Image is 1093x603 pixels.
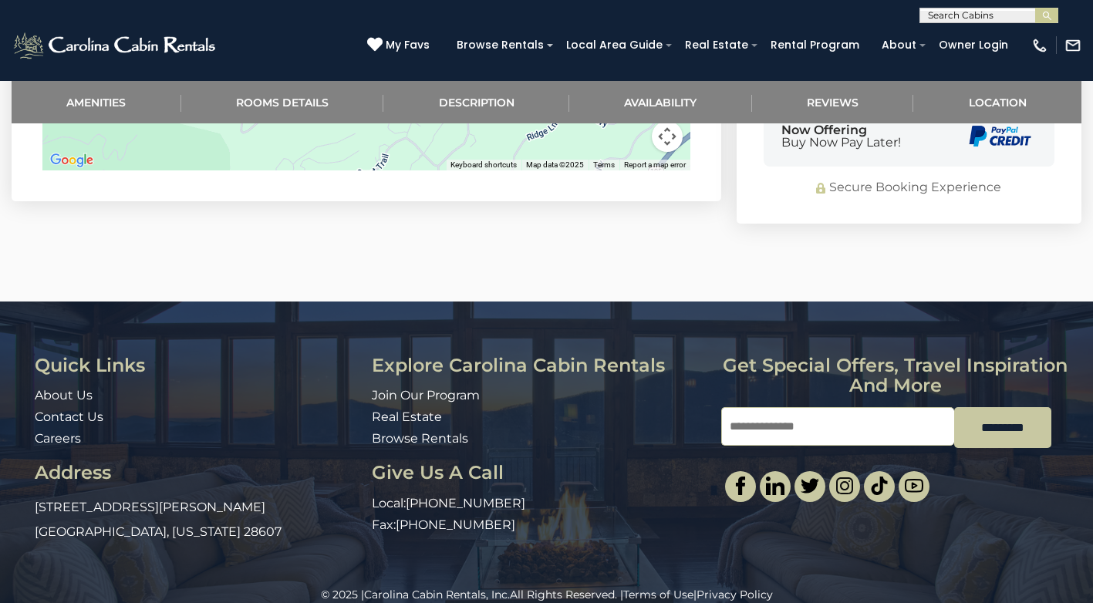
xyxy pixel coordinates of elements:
[752,81,914,123] a: Reviews
[526,160,584,169] span: Map data ©2025
[35,409,103,424] a: Contact Us
[652,121,683,152] button: Map camera controls
[372,517,709,534] p: Fax:
[905,477,923,495] img: youtube-light.svg
[396,517,515,532] a: [PHONE_NUMBER]
[372,355,709,376] h3: Explore Carolina Cabin Rentals
[449,33,552,57] a: Browse Rentals
[870,477,889,495] img: tiktok.svg
[181,81,384,123] a: Rooms Details
[386,37,430,53] span: My Favs
[781,124,901,149] div: Now Offering
[1064,37,1081,54] img: mail-regular-white.png
[781,136,901,149] span: Buy Now Pay Later!
[12,30,220,61] img: White-1-2.png
[766,477,784,495] img: linkedin-single.svg
[763,33,867,57] a: Rental Program
[801,477,819,495] img: twitter-single.svg
[364,588,510,601] a: Carolina Cabin Rentals, Inc.
[35,355,360,376] h3: Quick Links
[367,37,433,54] a: My Favs
[931,33,1016,57] a: Owner Login
[764,180,1054,197] div: Secure Booking Experience
[721,355,1070,396] h3: Get special offers, travel inspiration and more
[913,81,1081,123] a: Location
[372,431,468,446] a: Browse Rentals
[569,81,752,123] a: Availability
[46,150,97,170] img: Google
[372,388,480,403] a: Join Our Program
[593,160,615,169] a: Terms
[677,33,756,57] a: Real Estate
[321,588,510,601] span: © 2025 |
[372,409,442,424] a: Real Estate
[12,81,181,123] a: Amenities
[697,588,773,601] a: Privacy Policy
[35,431,81,446] a: Careers
[406,496,525,510] a: [PHONE_NUMBER]
[35,463,360,483] h3: Address
[874,33,924,57] a: About
[558,33,670,57] a: Local Area Guide
[731,477,750,495] img: facebook-single.svg
[835,477,854,495] img: instagram-single.svg
[35,587,1058,602] p: All Rights Reserved. | |
[450,160,517,170] button: Keyboard shortcuts
[35,388,93,403] a: About Us
[624,160,686,169] a: Report a map error
[35,495,360,544] p: [STREET_ADDRESS][PERSON_NAME] [GEOGRAPHIC_DATA], [US_STATE] 28607
[372,463,709,483] h3: Give Us A Call
[372,495,709,513] p: Local:
[383,81,569,123] a: Description
[1031,37,1048,54] img: phone-regular-white.png
[46,150,97,170] a: Open this area in Google Maps (opens a new window)
[623,588,693,601] a: Terms of Use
